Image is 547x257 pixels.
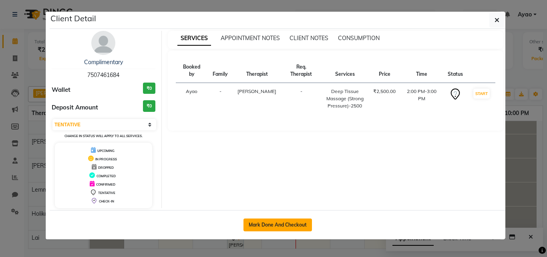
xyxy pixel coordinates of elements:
[326,88,364,109] div: Deep Tissue Massage (Strong Pressure)-2500
[290,34,328,42] span: CLIENT NOTES
[176,83,208,115] td: Ayao
[281,59,321,83] th: Req. Therapist
[237,88,276,94] span: [PERSON_NAME]
[96,182,115,186] span: CONFIRMED
[400,59,443,83] th: Time
[99,199,114,203] span: CHECK-IN
[64,134,143,138] small: Change in status will apply to all services.
[208,83,233,115] td: -
[400,83,443,115] td: 2:00 PM-3:00 PM
[177,31,211,46] span: SERVICES
[84,59,123,66] a: Complimentary
[368,59,400,83] th: Price
[373,88,396,95] div: ₹2,500.00
[243,219,312,231] button: Mark Done And Checkout
[473,89,490,99] button: START
[97,174,116,178] span: COMPLETED
[143,83,155,94] h3: ₹0
[321,59,368,83] th: Services
[176,59,208,83] th: Booked by
[98,191,115,195] span: TENTATIVE
[98,166,114,170] span: DROPPED
[338,34,380,42] span: CONSUMPTION
[87,71,119,79] span: 7507461684
[91,31,115,55] img: avatar
[97,149,115,153] span: UPCOMING
[50,12,96,24] h5: Client Detail
[95,157,117,161] span: IN PROGRESS
[233,59,281,83] th: Therapist
[208,59,233,83] th: Family
[281,83,321,115] td: -
[221,34,280,42] span: APPOINTMENT NOTES
[443,59,468,83] th: Status
[52,85,70,95] span: Wallet
[52,103,98,112] span: Deposit Amount
[143,100,155,112] h3: ₹0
